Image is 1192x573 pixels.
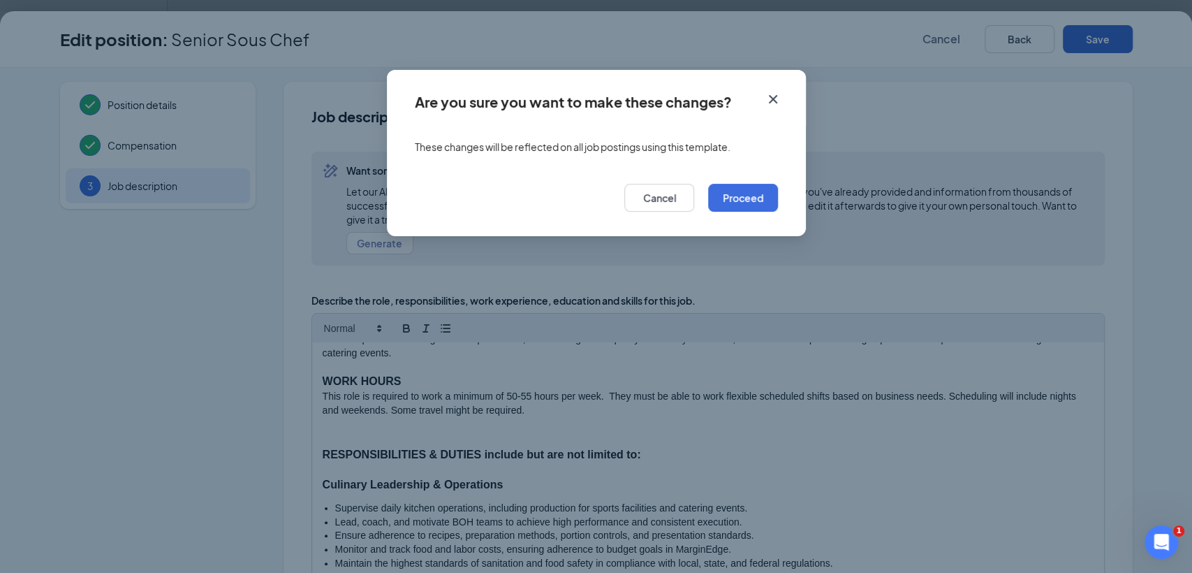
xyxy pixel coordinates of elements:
[415,140,730,154] span: These changes will be reflected on all job postings using this template.
[1145,525,1178,559] iframe: Intercom live chat
[624,184,694,212] button: Cancel
[765,91,781,108] svg: Cross
[708,184,778,212] button: Proceed
[1173,525,1184,537] span: 1
[415,94,732,110] div: Are you sure you want to make these changes?
[754,70,806,115] button: Close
